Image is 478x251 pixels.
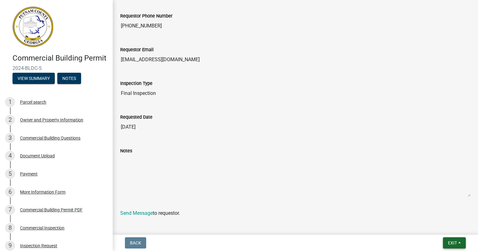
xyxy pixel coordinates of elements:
div: Commercial Inspection [20,226,64,230]
button: Back [125,237,146,249]
div: 3 [5,133,15,143]
label: Inspection Type [120,81,152,86]
wm-modal-confirm: Summary [13,76,55,81]
div: 9 [5,241,15,251]
div: Parcel search [20,100,46,104]
span: 2024-BLDC-5 [13,65,100,71]
div: 8 [5,223,15,233]
div: Commercial Building Permit PDF [20,208,83,212]
div: Payment [20,172,38,176]
label: Requested Date [120,115,152,120]
label: Requestor Phone Number [120,14,172,18]
div: Owner and Property Information [20,118,83,122]
label: Requestor Email [120,48,154,52]
label: Notes [120,149,132,153]
button: Exit [443,237,466,249]
button: Notes [57,73,81,84]
button: View Summary [13,73,55,84]
div: 5 [5,169,15,179]
wm-modal-confirm: Notes [57,76,81,81]
div: More Information Form [20,190,65,194]
h4: Commercial Building Permit [13,54,108,63]
span: Exit [448,240,457,245]
div: Document Upload [20,154,55,158]
div: 1 [5,97,15,107]
div: 2 [5,115,15,125]
div: 6 [5,187,15,197]
div: Inspection Request [20,244,57,248]
div: 4 [5,151,15,161]
img: Putnam County, Georgia [13,7,53,47]
div: 7 [5,205,15,215]
span: Back [130,240,141,245]
div: Commercial Building Questions [20,136,80,140]
a: Send Message [120,210,153,216]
